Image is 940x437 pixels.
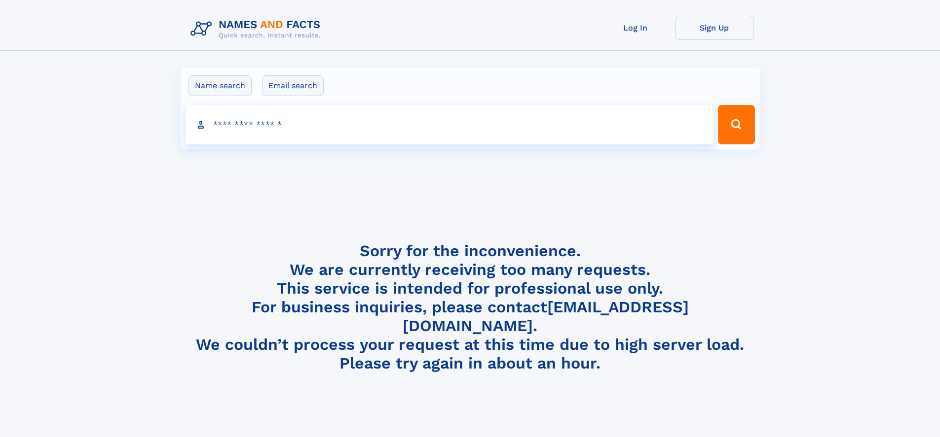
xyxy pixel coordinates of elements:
[187,241,754,373] h4: Sorry for the inconvenience. We are currently receiving too many requests. This service is intend...
[718,105,754,144] button: Search Button
[403,298,689,335] a: [EMAIL_ADDRESS][DOMAIN_NAME]
[186,105,714,144] input: search input
[188,75,252,96] label: Name search
[675,16,754,40] a: Sign Up
[187,16,329,42] img: Logo Names and Facts
[262,75,324,96] label: Email search
[596,16,675,40] a: Log In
